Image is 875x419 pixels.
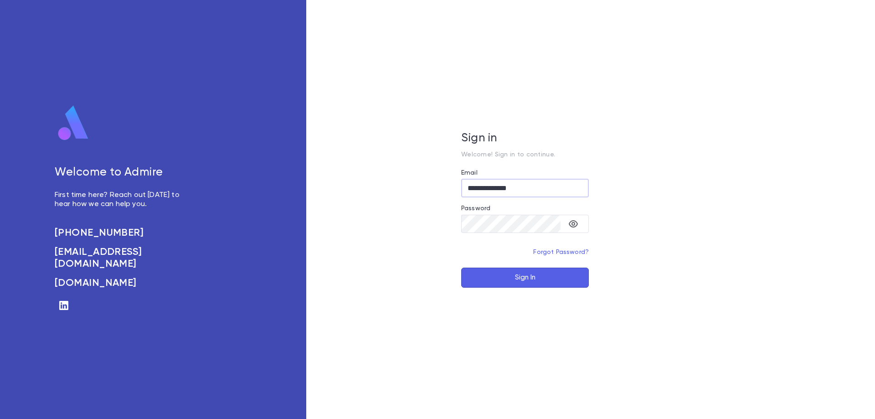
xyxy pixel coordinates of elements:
[55,166,190,180] h5: Welcome to Admire
[461,268,589,288] button: Sign In
[55,277,190,289] a: [DOMAIN_NAME]
[55,227,190,239] a: [PHONE_NUMBER]
[461,151,589,158] p: Welcome! Sign in to continue.
[564,215,582,233] button: toggle password visibility
[461,169,478,176] label: Email
[533,249,589,255] a: Forgot Password?
[55,246,190,270] a: [EMAIL_ADDRESS][DOMAIN_NAME]
[461,132,589,145] h5: Sign in
[461,205,490,212] label: Password
[55,191,190,209] p: First time here? Reach out [DATE] to hear how we can help you.
[55,105,92,141] img: logo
